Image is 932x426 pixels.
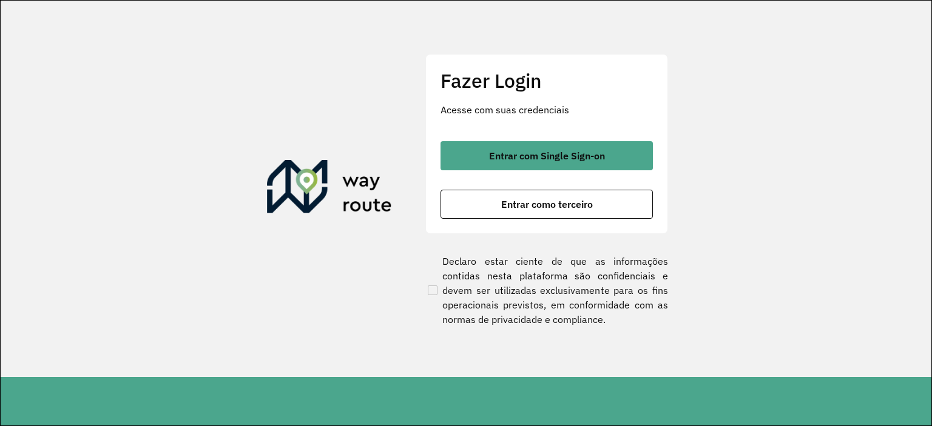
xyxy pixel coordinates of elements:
img: Roteirizador AmbevTech [267,160,392,218]
h2: Fazer Login [441,69,653,92]
span: Entrar como terceiro [501,199,593,209]
label: Declaro estar ciente de que as informações contidas nesta plataforma são confidenciais e devem se... [425,254,668,327]
button: button [441,141,653,170]
button: button [441,190,653,219]
span: Entrar com Single Sign-on [489,151,605,161]
p: Acesse com suas credenciais [441,102,653,117]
